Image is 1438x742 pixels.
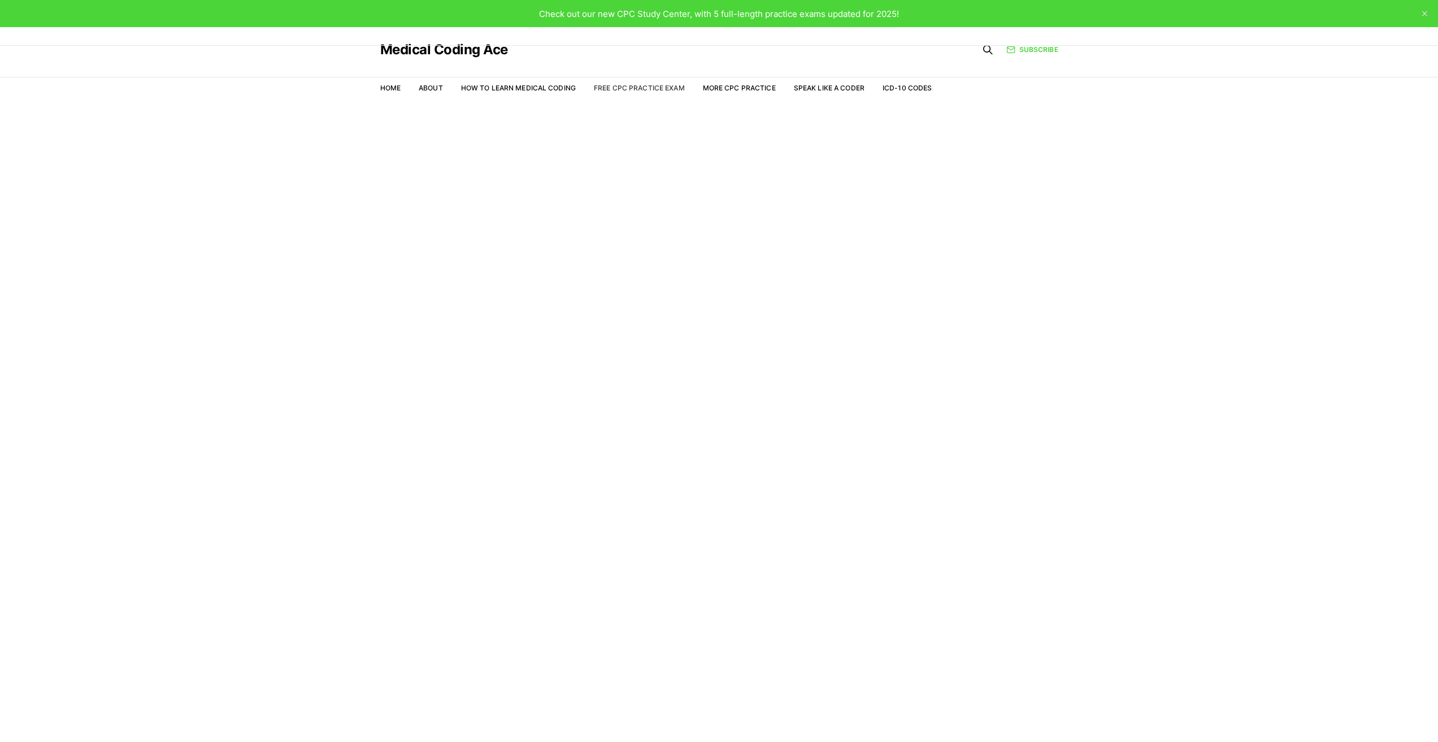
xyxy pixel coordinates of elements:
[380,43,508,57] a: Medical Coding Ace
[594,84,685,92] a: Free CPC Practice Exam
[702,84,775,92] a: More CPC Practice
[419,84,443,92] a: About
[380,84,401,92] a: Home
[461,84,576,92] a: How to Learn Medical Coding
[539,8,899,19] span: Check out our new CPC Study Center, with 5 full-length practice exams updated for 2025!
[883,84,932,92] a: ICD-10 Codes
[1415,5,1433,23] button: close
[794,84,864,92] a: Speak Like a Coder
[1006,45,1058,55] a: Subscribe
